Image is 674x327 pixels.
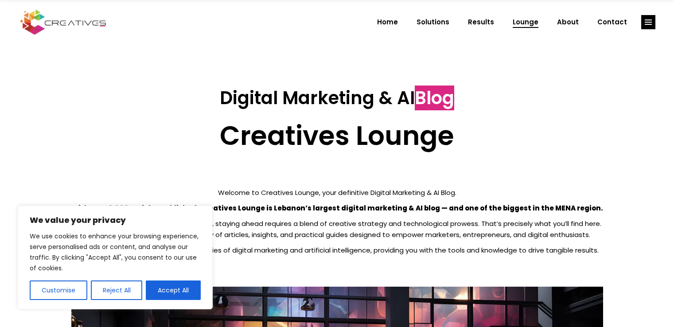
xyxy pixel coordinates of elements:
[71,245,603,256] p: Our mission is to demystify the complexities of digital marketing and artificial intelligence, pr...
[468,11,494,34] span: Results
[30,231,201,273] p: We use cookies to enhance your browsing experience, serve personalised ads or content, and analys...
[548,11,588,34] a: About
[18,206,213,309] div: We value your privacy
[71,120,603,152] h2: Creatives Lounge
[557,11,579,34] span: About
[417,11,449,34] span: Solutions
[71,218,603,240] p: In [DATE] rapidly evolving digital landscape, staying ahead requires a blend of creative strategy...
[71,187,603,198] p: Welcome to Creatives Lounge, your definitive Digital Marketing & AI Blog.
[91,280,143,300] button: Reject All
[503,11,548,34] a: Lounge
[146,280,201,300] button: Accept All
[407,11,459,34] a: Solutions
[377,11,398,34] span: Home
[415,86,454,110] span: Blog
[459,11,503,34] a: Results
[30,215,201,226] p: We value your privacy
[368,11,407,34] a: Home
[641,15,655,29] a: link
[588,11,636,34] a: Contact
[30,280,87,300] button: Customise
[71,203,603,213] strong: With over 2,000 articles published, Creatives Lounge is Lebanon’s largest digital marketing & AI ...
[597,11,627,34] span: Contact
[19,8,108,36] img: Creatives
[513,11,538,34] span: Lounge
[71,87,603,109] h3: Digital Marketing & AI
